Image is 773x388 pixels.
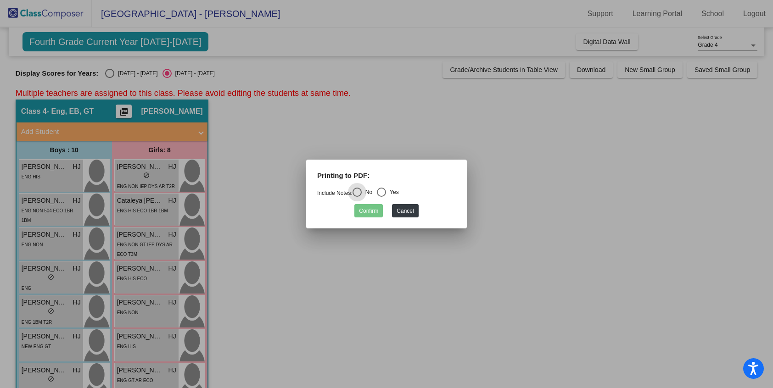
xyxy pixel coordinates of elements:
div: Yes [386,188,399,196]
button: Confirm [354,204,383,217]
button: Cancel [392,204,418,217]
label: Printing to PDF: [317,171,370,181]
mat-radio-group: Select an option [317,190,399,196]
a: Include Notes: [317,190,353,196]
div: No [362,188,372,196]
